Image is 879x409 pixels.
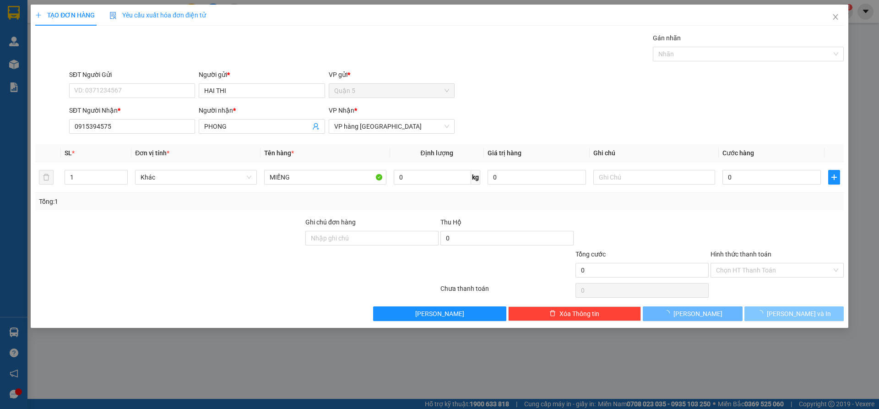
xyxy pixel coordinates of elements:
span: plus [35,12,42,18]
button: plus [828,170,840,185]
span: [PERSON_NAME] [673,309,722,319]
div: Người nhận [199,105,325,115]
span: Tên hàng [264,149,294,157]
div: SĐT Người Gửi [69,70,195,80]
input: VD: Bàn, Ghế [264,170,386,185]
button: [PERSON_NAME] [643,306,742,321]
span: [PERSON_NAME] và In [767,309,831,319]
span: user-add [312,123,320,130]
span: Định lượng [421,149,453,157]
span: Thu Hộ [440,218,461,226]
span: delete [549,310,556,317]
span: kg [471,170,480,185]
span: loading [663,310,673,316]
img: icon [109,12,117,19]
div: Tổng: 1 [39,196,339,207]
button: [PERSON_NAME] [373,306,506,321]
button: delete [39,170,54,185]
span: TẠO ĐƠN HÀNG [35,11,95,19]
span: VP hàng Nha Trang [334,120,449,133]
div: Người gửi [199,70,325,80]
span: Đơn vị tính [135,149,169,157]
span: Quận 5 [334,84,449,98]
span: [PERSON_NAME] [415,309,464,319]
span: close [832,13,839,21]
th: Ghi chú [590,144,719,162]
span: Giá trị hàng [488,149,521,157]
button: Close [823,5,848,30]
button: deleteXóa Thông tin [508,306,641,321]
label: Hình thức thanh toán [711,251,771,258]
span: Cước hàng [722,149,754,157]
span: Khác [141,170,251,184]
input: Ghi Chú [593,170,715,185]
span: Yêu cầu xuất hóa đơn điện tử [109,11,206,19]
span: Tổng cước [575,251,606,258]
span: VP Nhận [329,107,354,114]
input: 0 [488,170,586,185]
input: Ghi chú đơn hàng [305,231,439,245]
div: VP gửi [329,70,455,80]
div: Chưa thanh toán [439,284,575,300]
span: loading [757,310,767,316]
span: SL [65,149,72,157]
div: SĐT Người Nhận [69,105,195,115]
label: Gán nhãn [653,34,681,42]
span: Xóa Thông tin [559,309,599,319]
span: plus [829,174,840,181]
button: [PERSON_NAME] và In [744,306,844,321]
label: Ghi chú đơn hàng [305,218,356,226]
